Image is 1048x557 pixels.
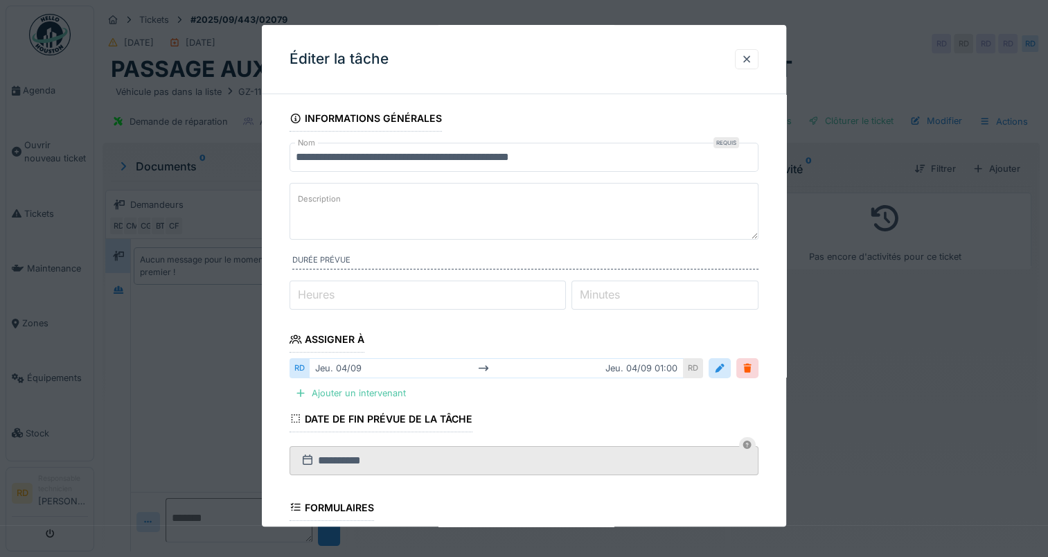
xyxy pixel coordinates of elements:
div: Requis [713,137,739,148]
div: Ajouter un intervenant [290,384,411,403]
div: jeu. 04/09 jeu. 04/09 01:00 [309,358,684,378]
h3: Éditer la tâche [290,51,389,68]
label: Nom [295,137,318,149]
div: Date de fin prévue de la tâche [290,409,472,432]
div: RD [290,358,309,378]
label: Heures [295,286,337,303]
div: RD [684,358,703,378]
label: Description [295,191,344,208]
label: Durée prévue [292,254,758,269]
label: Minutes [577,286,623,303]
div: Assigner à [290,329,364,353]
div: Informations générales [290,108,442,132]
div: Formulaires [290,497,374,521]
